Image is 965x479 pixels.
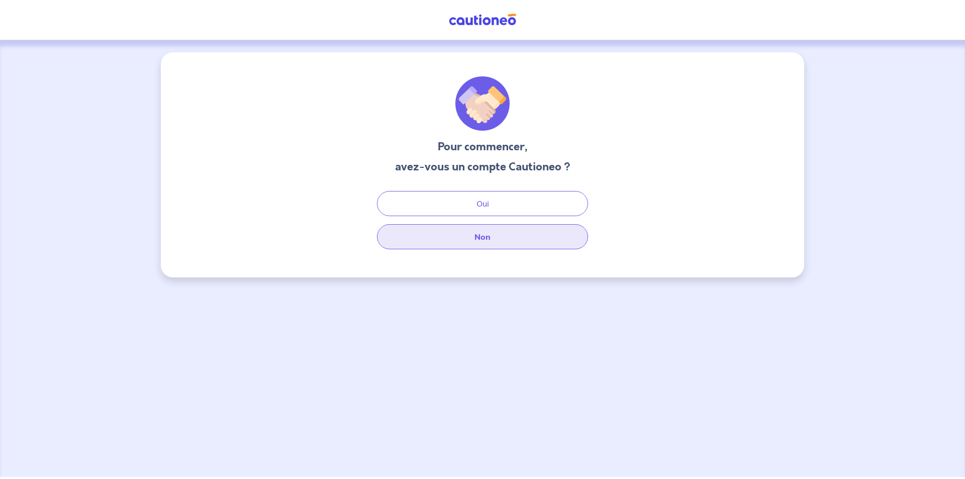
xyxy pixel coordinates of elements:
img: Cautioneo [445,14,520,26]
h3: Pour commencer, [395,139,570,155]
img: illu_welcome.svg [455,76,510,131]
h3: avez-vous un compte Cautioneo ? [395,159,570,175]
button: Non [377,224,588,249]
button: Oui [377,191,588,216]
